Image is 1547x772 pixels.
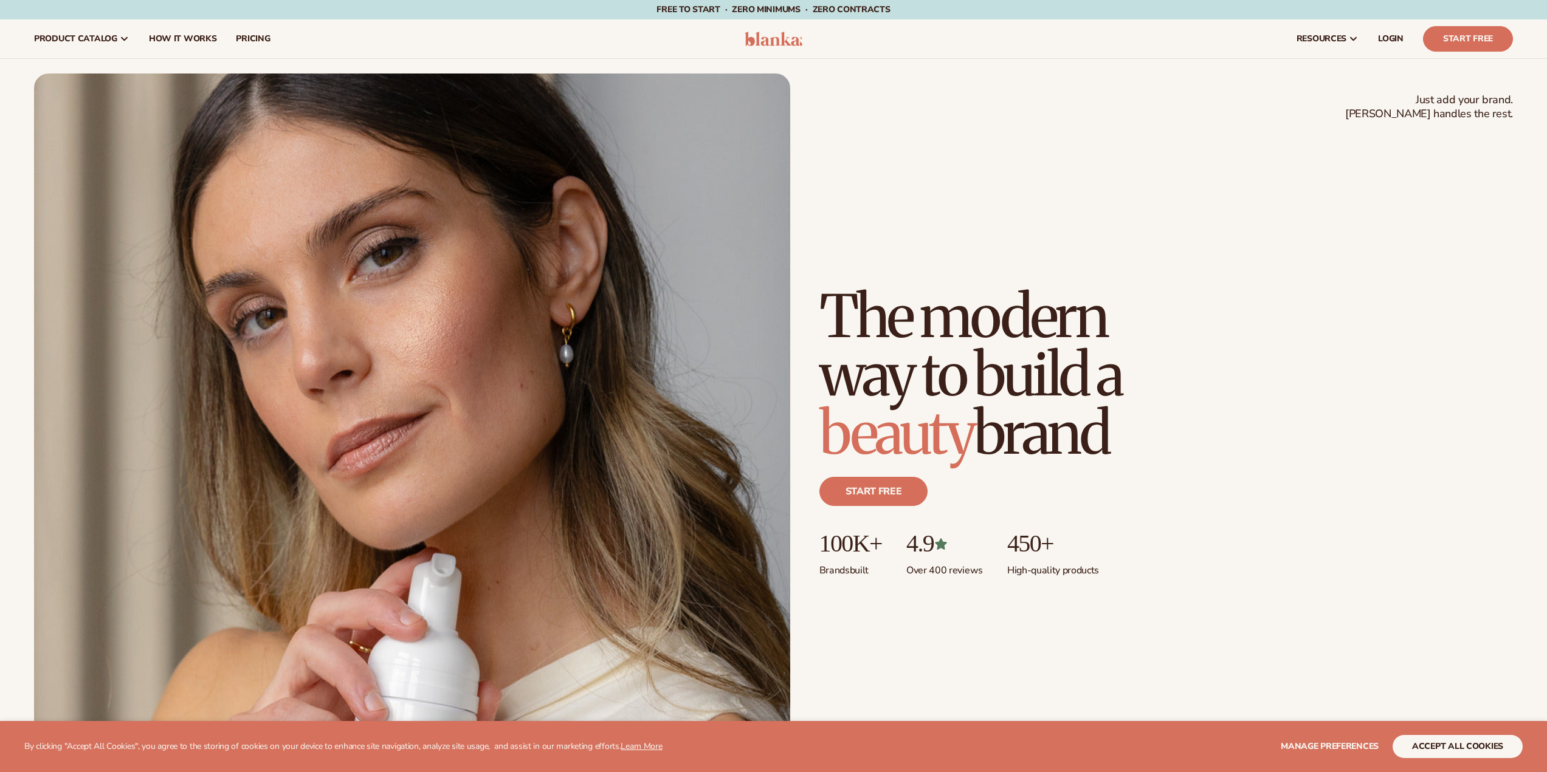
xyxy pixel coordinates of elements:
a: LOGIN [1368,19,1413,58]
span: Manage preferences [1281,740,1379,752]
a: pricing [226,19,280,58]
span: How It Works [149,34,217,44]
h1: The modern way to build a brand [819,287,1208,462]
button: accept all cookies [1393,735,1523,758]
img: logo [745,32,802,46]
span: beauty [819,397,974,470]
a: product catalog [24,19,139,58]
p: By clicking "Accept All Cookies", you agree to the storing of cookies on your device to enhance s... [24,742,663,752]
a: Learn More [621,740,662,752]
p: 100K+ [819,530,882,557]
a: How It Works [139,19,227,58]
span: pricing [236,34,270,44]
span: Free to start · ZERO minimums · ZERO contracts [656,4,890,15]
button: Manage preferences [1281,735,1379,758]
a: Start free [819,477,928,506]
span: product catalog [34,34,117,44]
a: Start Free [1423,26,1513,52]
p: 450+ [1007,530,1099,557]
span: resources [1297,34,1346,44]
p: Brands built [819,557,882,577]
span: LOGIN [1378,34,1404,44]
a: resources [1287,19,1368,58]
p: 4.9 [906,530,983,557]
p: High-quality products [1007,557,1099,577]
p: Over 400 reviews [906,557,983,577]
span: Just add your brand. [PERSON_NAME] handles the rest. [1345,93,1513,121]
